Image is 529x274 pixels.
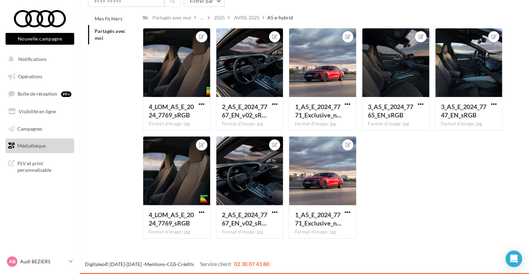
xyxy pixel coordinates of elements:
span: 3_A5_E_2024_7747_EN_sRGB [441,103,486,119]
div: Format d'image: jpg [441,121,497,127]
span: 2_A5_E_2024_7767_EN_v02_sRGB [222,103,267,119]
div: Format d'image: jpg [222,121,278,127]
p: Audi BEZIERS [20,258,66,265]
span: 4_LOM_A5_E_2024_7769_sRGB [149,103,194,119]
a: Mentions [145,261,165,267]
a: Digitaleo [85,261,105,267]
div: A5 e-hybrid [267,14,293,21]
a: Opérations [4,69,76,84]
div: 99+ [61,91,71,97]
a: CGS [167,261,176,267]
span: 2_A5_E_2024_7767_EN_v02_sRGB [222,211,267,227]
span: Médiathèque [17,143,46,149]
div: Format d'image: jpg [295,229,350,235]
div: Partagés avec moi [153,14,191,21]
span: 4_LOM_A5_E_2024_7769_sRGB [149,211,194,227]
span: 1_A5_E_2024_7771_Exclusive_no_Cast_sRGB [295,211,341,227]
span: 3_A5_E_2024_7765_EN_sRGB [368,103,413,119]
div: AVRIL 2025 [234,14,260,21]
span: 1_A5_E_2024_7771_Exclusive_no_Cast_sRGB [295,103,341,119]
div: Format d'image: jpg [149,121,205,127]
span: Mes fichiers [95,16,122,21]
a: Crédits [178,261,194,267]
div: ... [199,13,205,23]
div: Format d'image: jpg [295,121,350,127]
span: Partagés avec moi [95,28,126,41]
div: Format d'image: jpg [222,229,278,235]
button: Nouvelle campagne [6,33,74,45]
span: PLV et print personnalisable [17,159,71,174]
a: AB Audi BEZIERS [6,255,74,268]
div: Format d'image: jpg [149,229,205,235]
span: AB [9,258,16,265]
button: Notifications [4,52,73,67]
span: Boîte de réception [18,91,57,97]
a: Médiathèque [4,139,76,153]
div: Open Intercom Messenger [505,250,522,267]
a: Visibilité en ligne [4,104,76,119]
span: © [DATE]-[DATE] - - - [85,261,269,267]
span: Service client [200,260,231,267]
a: Campagnes [4,122,76,136]
div: 2025 [214,14,225,21]
a: Boîte de réception99+ [4,86,76,101]
div: Format d'image: jpg [368,121,424,127]
a: PLV et print personnalisable [4,156,76,176]
span: Visibilité en ligne [19,108,56,114]
span: Notifications [18,56,46,62]
span: 02 30 07 43 80 [234,260,269,267]
span: Campagnes [17,125,42,131]
span: Opérations [18,73,42,79]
